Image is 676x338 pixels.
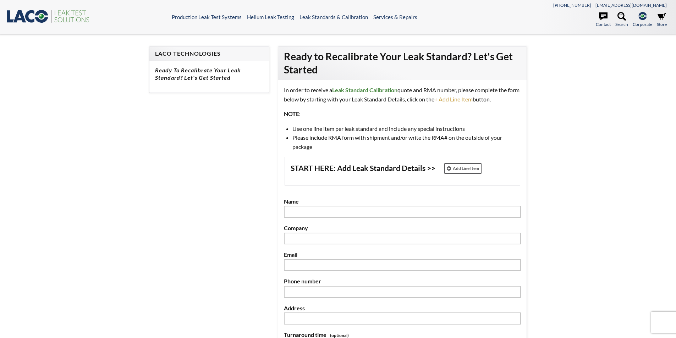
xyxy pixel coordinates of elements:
[284,85,521,104] p: In order to receive a quote and RMA number, please complete the form below by starting with your ...
[284,277,521,286] label: Phone number
[596,12,611,28] a: Contact
[473,96,491,102] span: button.
[434,96,473,102] span: + Add Line Item
[553,2,591,8] a: [PHONE_NUMBER]
[595,2,667,8] a: [EMAIL_ADDRESS][DOMAIN_NAME]
[155,67,263,82] h5: Ready to Recalibrate Your Leak Standard? Let's Get Started
[284,250,521,259] label: Email
[292,133,521,151] li: Please include RMA form with shipment and/or write the RMA# on the outside of your package
[444,163,482,174] a: Add Line Item
[284,304,521,313] label: Address
[247,14,294,20] a: Helium Leak Testing
[172,14,242,20] a: Production Leak Test Systems
[633,21,652,28] span: Corporate
[284,223,521,233] label: Company
[373,14,417,20] a: Services & Repairs
[299,14,368,20] a: Leak Standards & Calibration
[284,110,299,117] strong: NOTE
[292,124,521,133] li: Use one line item per leak standard and include any special instructions
[284,50,521,76] h2: Ready to Recalibrate Your Leak Standard? Let's Get Started
[284,197,521,206] label: Name
[657,12,667,28] a: Store
[332,87,397,93] strong: Leak Standard Calibration
[291,164,435,173] span: START HERE: Add Leak Standard Details >>
[284,109,521,118] p: :
[615,12,628,28] a: Search
[155,50,263,57] h4: LACO Technologies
